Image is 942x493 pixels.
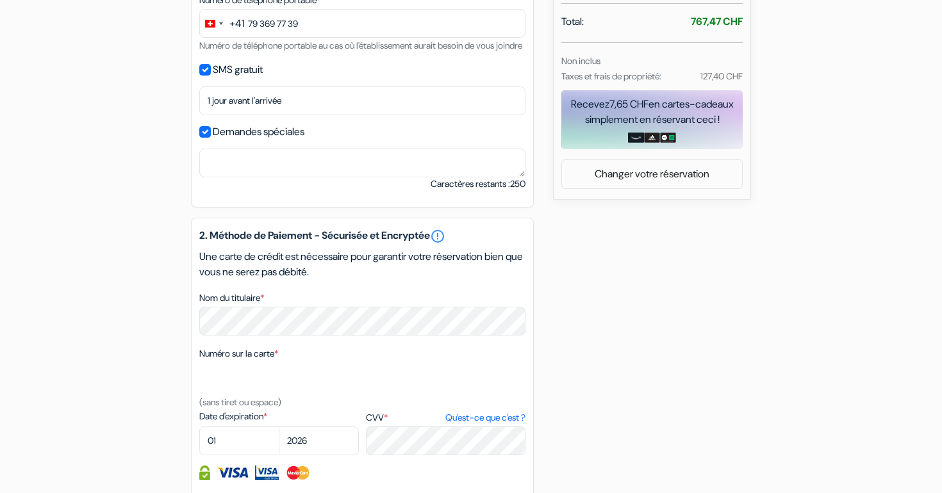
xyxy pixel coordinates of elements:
span: 250 [510,178,525,190]
div: Recevez en cartes-cadeaux simplement en réservant ceci ! [561,97,743,127]
input: 78 123 45 67 [199,9,525,38]
h5: 2. Méthode de Paiement - Sécurisée et Encryptée [199,229,525,244]
img: Visa Electron [255,465,278,480]
img: uber-uber-eats-card.png [660,133,676,143]
label: CVV [366,411,525,424]
small: Taxes et frais de propriété: [561,70,661,82]
small: Numéro de téléphone portable au cas où l'établissement aurait besoin de vous joindre [199,40,522,51]
img: Master Card [285,465,311,480]
label: Nom du titulaire [199,291,264,305]
small: Caractères restants : [431,177,525,191]
small: Non inclus [561,55,600,67]
strong: 767,47 CHF [691,15,743,28]
small: (sans tiret ou espace) [199,396,281,408]
small: 127,40 CHF [700,70,743,82]
span: 7,65 CHF [609,97,649,111]
label: SMS gratuit [213,61,263,79]
a: error_outline [430,229,445,244]
label: Numéro sur la carte [199,347,278,360]
img: Information de carte de crédit entièrement encryptée et sécurisée [199,465,210,480]
span: Total: [561,14,584,29]
a: Qu'est-ce que c'est ? [445,411,525,424]
div: +41 [229,16,244,31]
label: Date d'expiration [199,410,359,423]
img: amazon-card-no-text.png [628,133,644,143]
button: Change country, selected Switzerland (+41) [200,10,244,37]
a: Changer votre réservation [562,162,742,186]
label: Demandes spéciales [213,123,304,141]
img: Visa [217,465,249,480]
p: Une carte de crédit est nécessaire pour garantir votre réservation bien que vous ne serez pas déb... [199,249,525,280]
img: adidas-card.png [644,133,660,143]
